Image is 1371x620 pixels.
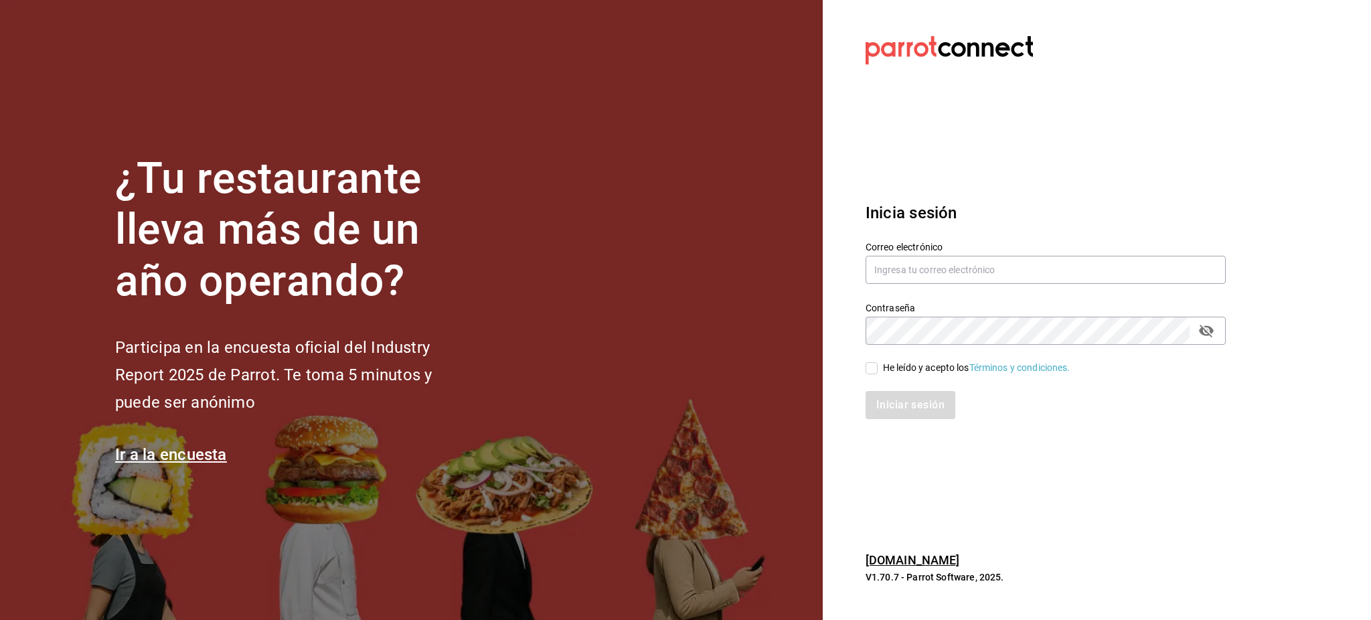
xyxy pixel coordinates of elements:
[115,334,477,416] h2: Participa en la encuesta oficial del Industry Report 2025 de Parrot. Te toma 5 minutos y puede se...
[866,242,1226,251] label: Correo electrónico
[866,570,1226,584] p: V1.70.7 - Parrot Software, 2025.
[1195,319,1218,342] button: passwordField
[866,201,1226,225] h3: Inicia sesión
[883,361,1070,375] div: He leído y acepto los
[115,445,227,464] a: Ir a la encuesta
[866,553,960,567] a: [DOMAIN_NAME]
[969,362,1070,373] a: Términos y condiciones.
[866,256,1226,284] input: Ingresa tu correo electrónico
[115,153,477,307] h1: ¿Tu restaurante lleva más de un año operando?
[866,303,1226,312] label: Contraseña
